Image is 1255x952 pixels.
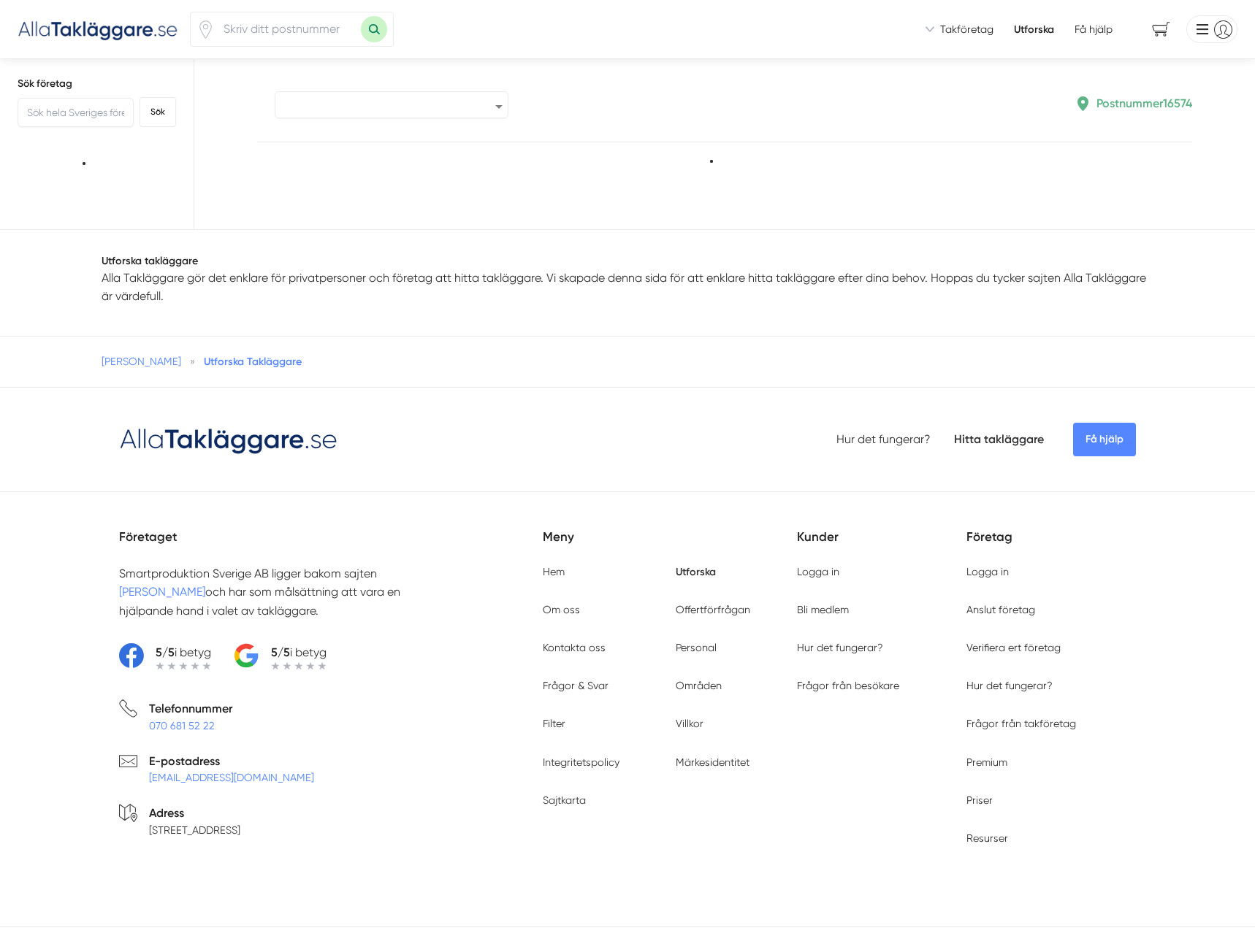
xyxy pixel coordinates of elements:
p: [STREET_ADDRESS] [149,823,240,837]
span: navigation-cart [1142,17,1180,42]
p: Adress [149,804,240,822]
a: Sajtkarta [543,794,586,806]
a: Utforska Takläggare [204,355,302,368]
svg: Telefon [119,699,137,718]
h5: Företaget [119,527,543,564]
span: » [190,354,195,369]
span: Få hjälp [1073,423,1136,456]
a: Hem [543,566,565,577]
p: E-postadress [149,752,314,770]
p: i betyg [271,643,327,661]
a: Premium [966,756,1007,768]
a: Hur det fungerar? [836,432,931,446]
a: [EMAIL_ADDRESS][DOMAIN_NAME] [149,772,314,783]
a: Märkesidentitet [676,756,749,768]
button: Sök med postnummer [361,16,387,42]
a: Anslut företag [966,604,1035,615]
input: Skriv ditt postnummer [215,12,361,46]
a: Priser [966,794,993,806]
h1: Utforska takläggare [102,253,1153,268]
a: Hur det fungerar? [966,680,1053,691]
img: Logotyp Alla Takläggare [119,423,338,456]
h5: Kunder [797,527,966,564]
input: Sök hela Sveriges företag här... [18,98,134,127]
a: [PERSON_NAME] [119,585,205,599]
a: Kontakta oss [543,642,606,653]
h5: Meny [543,527,797,564]
a: Om oss [543,604,580,615]
p: i betyg [156,643,211,661]
a: Utforska [1014,22,1054,37]
span: Takföretag [940,22,993,37]
a: Utforska [676,565,716,578]
a: Integritetspolicy [543,756,619,768]
a: Bli medlem [797,604,849,615]
a: Hitta takläggare [954,432,1044,446]
img: Alla Takläggare [18,17,178,41]
span: Få hjälp [1075,22,1113,37]
a: Filter [543,718,565,729]
a: Logga in [966,566,1009,577]
a: Personal [676,642,717,653]
a: [PERSON_NAME] [102,356,181,367]
p: Postnummer 16574 [1096,94,1192,112]
a: 5/5i betyg [119,643,211,670]
p: Telefonnummer [149,699,232,718]
a: Logga in [797,566,839,577]
button: Sök [140,97,176,127]
a: Offertförfrågan [676,604,750,615]
a: Verifiera ert företag [966,642,1061,653]
a: Frågor från takföretag [966,718,1076,729]
svg: Pin / Karta [197,20,215,39]
a: Resurser [966,832,1008,844]
h5: Sök företag [18,77,176,91]
a: Hur det fungerar? [797,642,883,653]
strong: 5/5 [271,645,290,659]
nav: Breadcrumb [102,354,1153,369]
strong: 5/5 [156,645,175,659]
p: Smartproduktion Sverige AB ligger bakom sajten och har som målsättning att vara en hjälpande hand... [119,564,446,620]
a: Villkor [676,718,703,729]
a: Frågor från besökare [797,680,899,691]
p: Alla Takläggare gör det enklare för privatpersoner och företag att hitta takläggare. Vi skapade d... [102,269,1153,306]
h5: Företag [966,527,1136,564]
a: Frågor & Svar [543,680,609,691]
a: Områden [676,680,722,691]
span: Klicka för att använda din position. [197,20,215,39]
a: 5/5i betyg [234,643,327,670]
a: 070 681 52 22 [149,720,215,732]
